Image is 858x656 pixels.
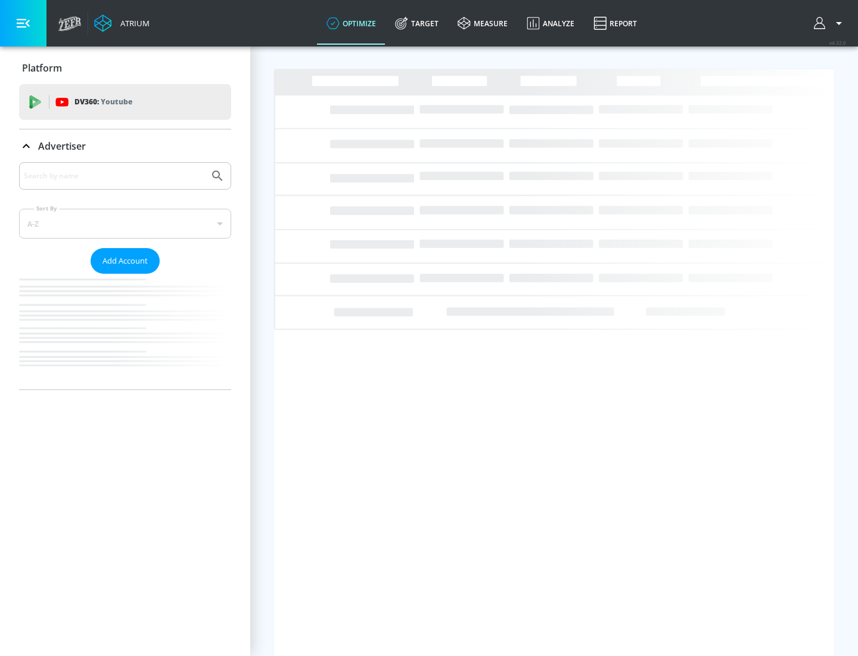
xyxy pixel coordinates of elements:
[34,205,60,212] label: Sort By
[94,14,150,32] a: Atrium
[22,61,62,75] p: Platform
[584,2,646,45] a: Report
[101,95,132,108] p: Youtube
[74,95,132,109] p: DV360:
[829,39,846,46] span: v 4.32.0
[24,168,204,184] input: Search by name
[91,248,160,274] button: Add Account
[102,254,148,268] span: Add Account
[517,2,584,45] a: Analyze
[386,2,448,45] a: Target
[448,2,517,45] a: measure
[317,2,386,45] a: optimize
[116,18,150,29] div: Atrium
[19,84,231,120] div: DV360: Youtube
[19,274,231,389] nav: list of Advertiser
[19,51,231,85] div: Platform
[19,162,231,389] div: Advertiser
[19,129,231,163] div: Advertiser
[19,209,231,239] div: A-Z
[38,140,86,153] p: Advertiser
